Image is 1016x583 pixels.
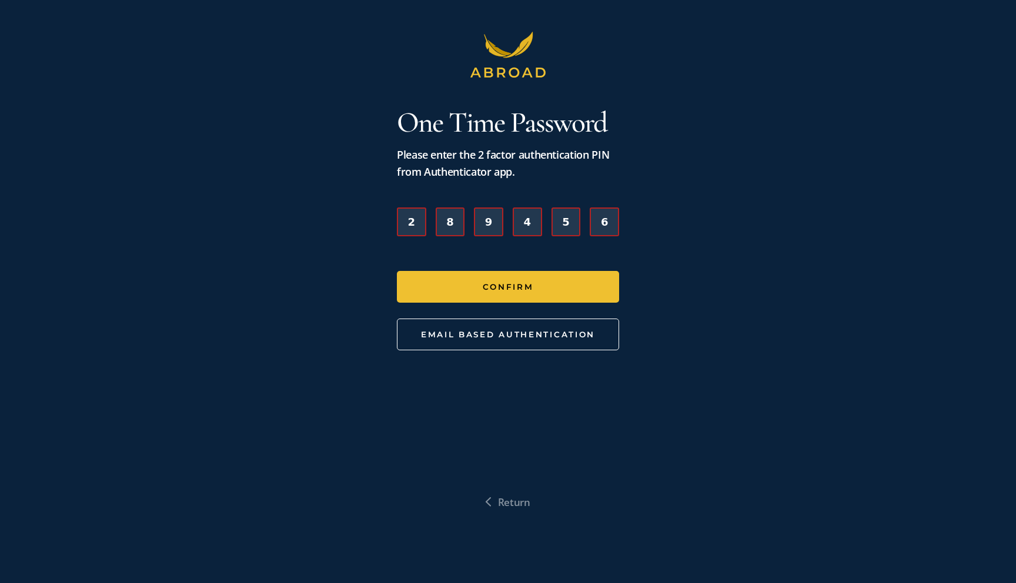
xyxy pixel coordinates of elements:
img: header logo [466,32,551,83]
input: Please enter verification code. Digit 1 [397,207,426,237]
button: Confirm [397,271,619,303]
a: Return [486,494,530,511]
button: Email Based Authentication [397,319,619,350]
input: Digit 3 [474,207,503,237]
div: Please enter the 2 factor authentication PIN from Authenticator app. [397,146,619,181]
h1: One Time Password [397,104,619,141]
span: Return [498,494,530,511]
input: Digit 2 [436,207,465,237]
input: Digit 6 [590,207,619,237]
input: Digit 5 [552,207,581,237]
input: Digit 4 [513,207,542,237]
